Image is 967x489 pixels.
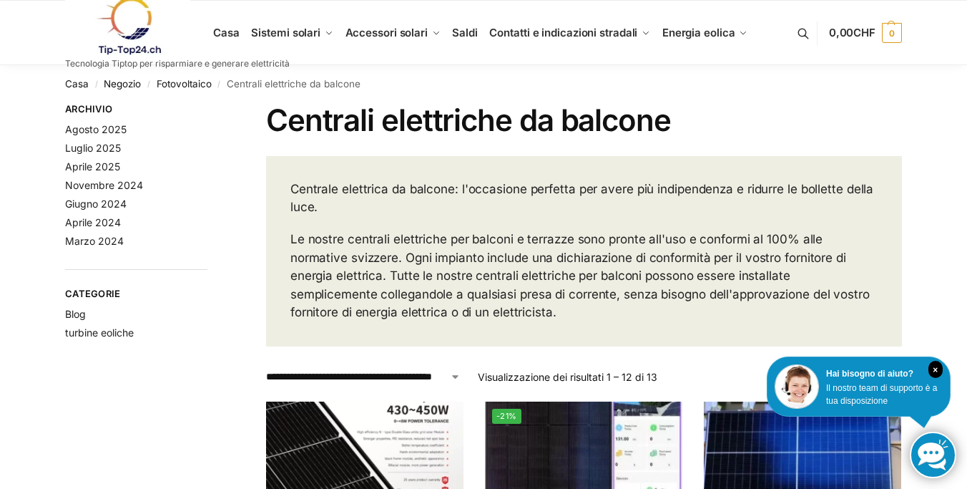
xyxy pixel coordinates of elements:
[853,26,875,39] font: CHF
[95,79,98,89] font: /
[829,11,902,54] a: 0,00CHF 0
[147,79,150,89] font: /
[65,198,127,210] a: Giugno 2024
[65,216,121,228] a: Aprile 2024
[826,383,937,406] font: Il nostro team di supporto è a tua disposizione
[829,26,854,39] font: 0,00
[339,1,446,65] a: Accessori solari
[104,78,141,89] a: Negozio
[446,1,483,65] a: Saldi
[483,1,656,65] a: Contatti e indicazioni stradali
[662,26,735,39] font: Energia eolica
[65,78,89,89] a: Casa
[65,235,124,247] a: Marzo 2024
[290,232,870,319] font: Le nostre centrali elettriche per balconi e terrazze sono pronte all'uso e conformi al 100% alle ...
[65,58,290,69] font: Tecnologia Tiptop per risparmiare e generare elettricità
[928,361,943,378] i: Vicino
[478,371,657,383] font: Visualizzazione dei risultati 1 – 12 di 13
[345,26,428,39] font: Accessori solari
[65,179,143,191] a: Novembre 2024
[65,65,902,102] nav: Briciole di pane
[207,103,216,119] button: Chiudi filtri
[826,369,913,379] font: Hai bisogno di aiuto?
[290,182,873,215] font: Centrale elettrica da balcone: l'occasione perfetta per avere più indipendenza e ridurre le bolle...
[65,308,86,320] a: Blog
[227,78,360,89] font: Centrali elettriche da balcone
[452,26,478,39] font: Saldi
[266,102,671,138] font: Centrali elettriche da balcone
[65,326,134,339] a: turbine eoliche
[933,365,938,375] font: ×
[245,1,339,65] a: Sistemi solari
[775,364,819,409] img: Assistenza clienti
[657,1,754,65] a: Energia eolica
[65,160,120,173] a: Aprile 2025
[65,103,112,115] font: Archivio
[217,79,220,89] font: /
[65,123,127,135] a: Agosto 2025
[65,142,121,154] a: Luglio 2025
[266,369,461,384] select: Ordine del negozio
[489,26,637,39] font: Contatti e indicazioni stradali
[157,78,212,89] a: Fotovoltaico
[65,288,121,299] font: Categorie
[889,28,894,39] font: 0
